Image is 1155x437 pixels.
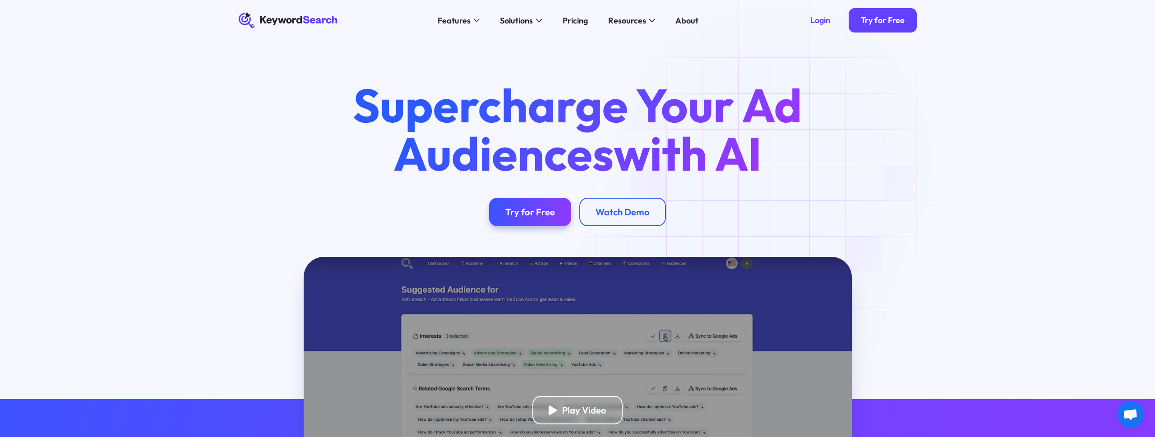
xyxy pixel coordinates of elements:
[556,12,594,28] a: Pricing
[562,404,606,416] div: Play Video
[861,15,905,26] div: Try for Free
[675,14,698,27] div: About
[500,14,533,27] div: Solutions
[798,8,842,33] a: Login
[608,14,646,27] div: Resources
[334,81,821,177] h1: Supercharge Your Ad Audiences
[669,12,704,28] a: About
[489,198,571,226] a: Try for Free
[614,124,762,183] span: with AI
[563,14,588,27] div: Pricing
[849,8,917,33] a: Try for Free
[1117,401,1144,428] div: Open chat
[596,206,650,218] div: Watch Demo
[810,15,830,26] div: Login
[505,206,555,218] div: Try for Free
[438,14,471,27] div: Features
